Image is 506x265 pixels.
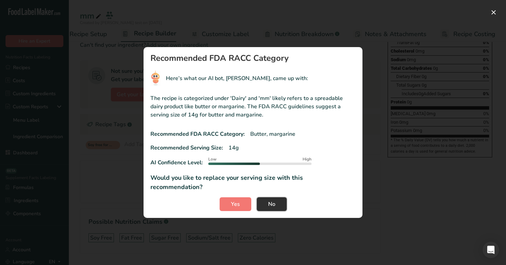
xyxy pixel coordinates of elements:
p: Butter, margarine [250,130,295,138]
p: 14g [229,144,239,152]
p: Would you like to replace your serving size with this recommendation? [150,173,356,192]
span: Low [208,156,217,162]
p: The recipe is categorized under 'Dairy' and 'mm' likely refers to a spreadable dairy product like... [150,94,356,119]
span: No [268,200,275,208]
img: RIA AI Bot [150,70,160,86]
span: Yes [231,200,240,208]
p: Recommended Serving Size: [150,144,223,152]
p: Recommended FDA RACC Category: [150,130,245,138]
h1: Recommended FDA RACC Category [150,54,356,62]
p: Here’s what our AI bot, [PERSON_NAME], came up with: [166,74,308,82]
button: No [257,197,287,211]
button: Yes [220,197,251,211]
div: Open Intercom Messenger [483,242,499,258]
span: High [303,156,312,162]
p: AI Confidence Level: [150,158,203,167]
